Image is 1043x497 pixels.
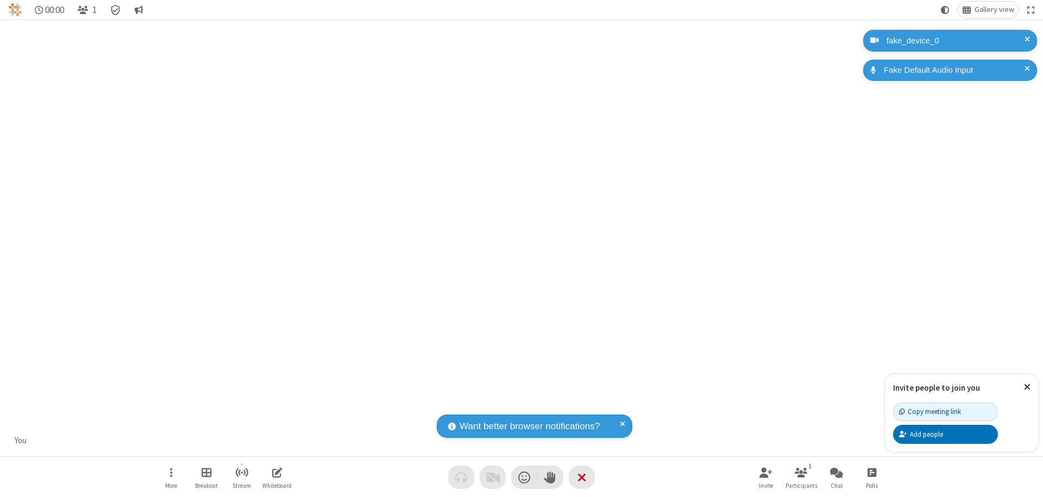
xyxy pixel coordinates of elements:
[45,5,64,15] span: 00:00
[820,462,853,493] button: Open chat
[92,5,97,15] span: 1
[750,462,782,493] button: Invite participants (⌘+Shift+I)
[856,462,888,493] button: Open poll
[893,383,980,393] label: Invite people to join you
[831,482,843,489] span: Chat
[9,3,22,16] img: QA Selenium DO NOT DELETE OR CHANGE
[880,64,1029,77] div: Fake Default Audio Input
[786,482,818,489] span: Participants
[1016,374,1039,400] button: Close popover
[937,2,954,18] button: Using system theme
[195,482,218,489] span: Breakout
[165,482,177,489] span: More
[785,462,818,493] button: Open participant list
[225,462,258,493] button: Start streaming
[511,466,537,489] button: Send a reaction
[759,482,773,489] span: Invite
[537,466,563,489] button: Raise hand
[893,403,998,421] button: Copy meeting link
[1023,2,1039,18] button: Fullscreen
[899,406,961,417] div: Copy meeting link
[569,466,595,489] button: End or leave meeting
[30,2,69,18] div: Timer
[806,461,815,471] div: 1
[105,2,126,18] div: Meeting details Encryption enabled
[73,2,101,18] button: Open participant list
[883,35,1029,47] div: fake_device_0
[130,2,147,18] button: Conversation
[975,5,1014,14] span: Gallery view
[233,482,251,489] span: Stream
[262,482,292,489] span: Whiteboard
[11,435,31,447] div: You
[460,419,600,434] span: Want better browser notifications?
[866,482,878,489] span: Polls
[448,466,474,489] button: Audio problem - check your Internet connection or call by phone
[958,2,1019,18] button: Change layout
[155,462,187,493] button: Open menu
[480,466,506,489] button: Video
[261,462,293,493] button: Open shared whiteboard
[893,425,998,443] button: Add people
[190,462,223,493] button: Manage Breakout Rooms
